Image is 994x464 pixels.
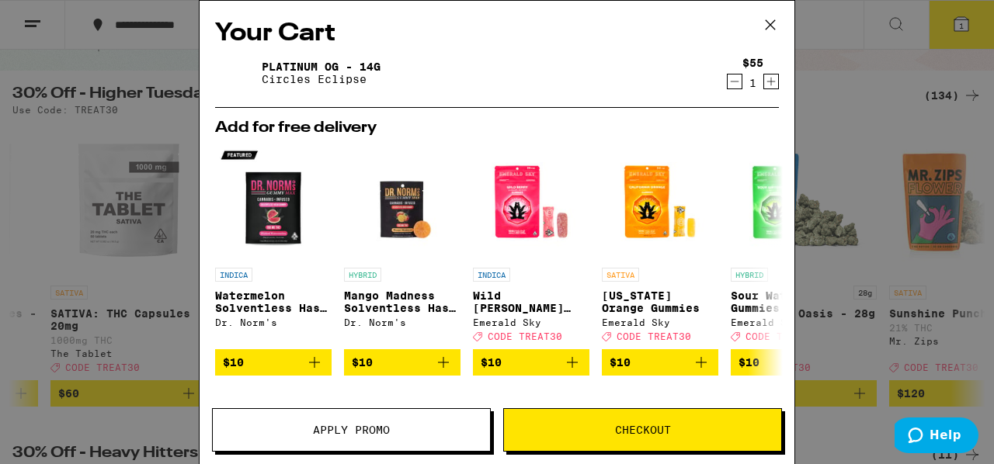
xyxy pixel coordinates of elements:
a: Open page for California Orange Gummies from Emerald Sky [602,144,718,349]
p: HYBRID [731,268,768,282]
p: Circles Eclipse [262,73,381,85]
a: Open page for Sour Watermelon Gummies from Emerald Sky [731,144,847,349]
button: Add to bag [731,349,847,376]
div: Emerald Sky [731,317,847,327]
button: Add to bag [473,349,589,376]
div: 1 [742,77,763,89]
a: Open page for Watermelon Solventless Hash Gummy from Dr. Norm's [215,144,332,349]
button: Add to bag [215,349,332,376]
span: Checkout [615,424,671,435]
p: Wild [PERSON_NAME] Gummies [473,289,589,314]
img: Dr. Norm's - Watermelon Solventless Hash Gummy [215,144,332,260]
span: $10 [481,356,502,369]
p: Watermelon Solventless Hash Gummy [215,289,332,314]
button: Increment [763,74,779,89]
a: Platinum OG - 14g [262,61,381,73]
h2: Add for free delivery [215,120,779,136]
button: Checkout [503,408,782,452]
div: Dr. Norm's [215,317,332,327]
span: $10 [610,356,631,369]
div: Emerald Sky [602,317,718,327]
p: INDICA [473,268,510,282]
img: Platinum OG - 14g [215,51,259,95]
button: Apply Promo [212,408,491,452]
button: Add to bag [602,349,718,376]
div: Emerald Sky [473,317,589,327]
a: Open page for Wild Berry Gummies from Emerald Sky [473,144,589,349]
img: Emerald Sky - Sour Watermelon Gummies [731,144,847,260]
button: Add to bag [344,349,461,376]
p: SATIVA [602,268,639,282]
img: Dr. Norm's - Mango Madness Solventless Hash Gummy [344,144,461,260]
button: Decrement [727,74,742,89]
img: Emerald Sky - Wild Berry Gummies [473,144,589,260]
p: Mango Madness Solventless Hash Gummy [344,289,461,314]
img: Emerald Sky - California Orange Gummies [602,144,718,260]
span: CODE TREAT30 [488,331,562,341]
span: $10 [739,356,759,369]
span: $10 [223,356,244,369]
p: [US_STATE] Orange Gummies [602,289,718,314]
p: HYBRID [344,268,381,282]
span: CODE TREAT30 [745,331,820,341]
span: CODE TREAT30 [617,331,691,341]
h2: Your Cart [215,16,779,51]
span: Apply Promo [313,424,390,435]
span: $10 [352,356,373,369]
iframe: Opens a widget where you can find more information [895,417,978,456]
div: Dr. Norm's [344,317,461,327]
div: $55 [742,57,763,69]
a: Open page for Mango Madness Solventless Hash Gummy from Dr. Norm's [344,144,461,349]
p: Sour Watermelon Gummies [731,289,847,314]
